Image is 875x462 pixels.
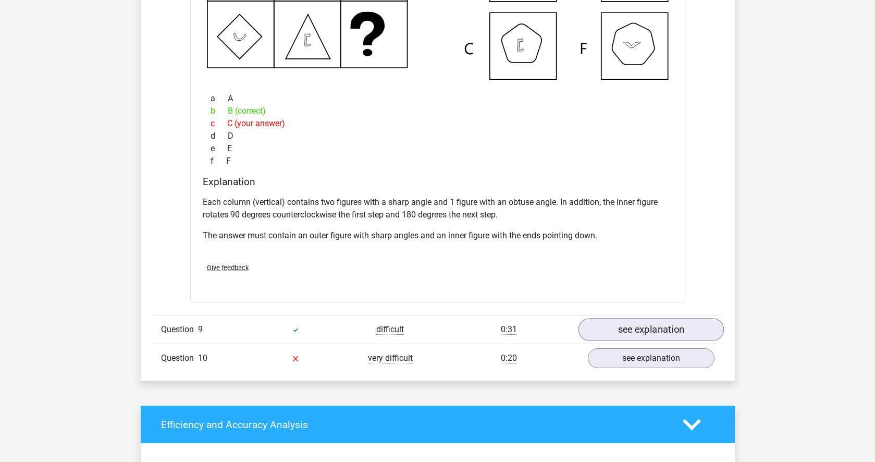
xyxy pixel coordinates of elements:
h4: Explanation [203,176,673,188]
p: Each column (vertical) contains two figures with a sharp angle and 1 figure with an obtuse angle.... [203,196,673,221]
span: e [211,142,227,155]
span: 9 [198,324,203,334]
span: b [211,105,228,117]
span: 10 [198,353,207,363]
span: f [211,155,226,167]
div: B (correct) [203,105,673,117]
div: D [203,130,673,142]
span: c [211,117,227,130]
h4: Efficiency and Accuracy Analysis [161,419,667,431]
span: 0:31 [501,324,517,335]
a: see explanation [588,348,714,368]
span: Question [161,323,198,336]
div: A [203,92,673,105]
span: a [211,92,228,105]
a: see explanation [578,319,723,342]
span: very difficult [368,353,413,363]
span: d [211,130,228,142]
span: difficult [376,324,404,335]
div: C (your answer) [203,117,673,130]
span: 0:20 [501,353,517,363]
span: Give feedback [207,264,249,272]
div: E [203,142,673,155]
span: Question [161,352,198,364]
div: F [203,155,673,167]
p: The answer must contain an outer figure with sharp angles and an inner figure with the ends point... [203,229,673,242]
